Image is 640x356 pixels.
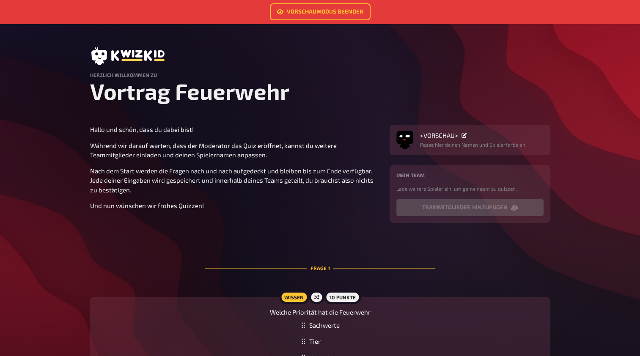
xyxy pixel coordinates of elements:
[396,199,544,216] button: Teammitglieder hinzufügen
[396,172,544,178] h4: Mein Team
[396,129,413,146] img: Avatar
[90,125,379,134] p: Hallo und schön, dass du dabei bist!
[270,3,371,20] a: Vorschaumodus beenden
[205,244,435,292] div: Frage 1
[396,131,413,148] button: Avatar
[420,141,527,148] p: Passe hier deinen Namen und Spielerfarbe an.
[90,141,379,160] p: Während wir darauf warten, dass der Moderator das Quiz eröffnet, kannst du weitere Teammitglieder...
[279,290,309,304] div: Wissen
[297,333,343,350] div: Tier
[90,78,550,104] h1: Vortrag Feuerwehr
[396,185,544,192] p: Lade weitere Spieler ein, um gemeinsam zu quizzen.
[297,317,343,334] div: Sachwerte
[324,290,361,304] div: 10 Punkte
[90,72,550,78] h4: Herzlich Willkommen zu
[90,166,379,195] p: Nach dem Start werden die Fragen nach und nach aufgedeckt und bleiben bis zum Ende verfügbar. Jed...
[90,201,379,211] p: Und nun wünschen wir frohes Quizzen!
[270,308,371,316] span: Welche Priorität hat die Feuerwehr
[420,131,458,139] span: <VORSCHAU>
